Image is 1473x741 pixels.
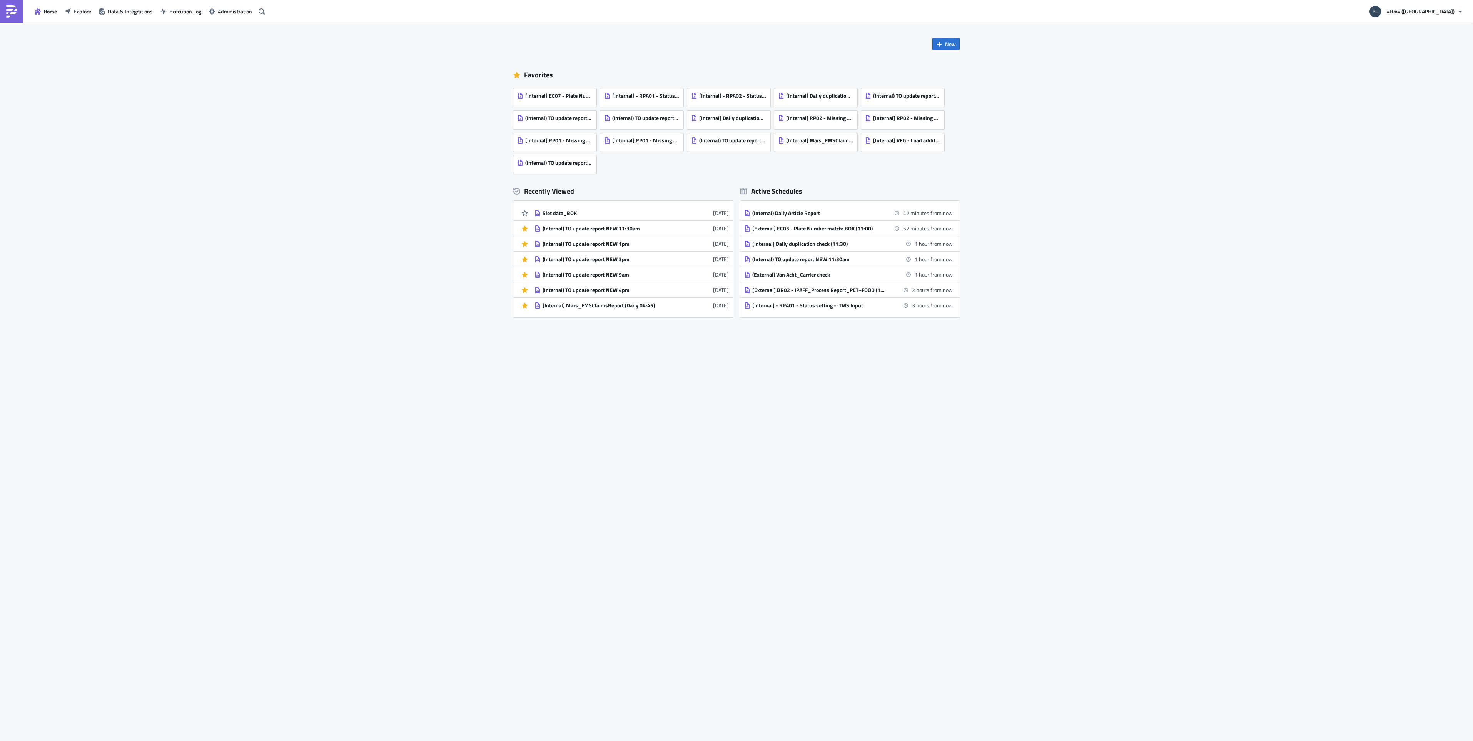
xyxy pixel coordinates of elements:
[932,38,960,50] button: New
[945,40,956,48] span: New
[744,267,953,282] a: (External) Van Acht_Carrier check1 hour from now
[513,185,733,197] div: Recently Viewed
[534,236,729,251] a: (Internal) TO update report NEW 1pm[DATE]
[915,240,953,248] time: 2025-09-03 11:30
[543,240,677,247] div: (Internal) TO update report NEW 1pm
[1387,7,1455,15] span: 4flow ([GEOGRAPHIC_DATA])
[525,115,592,122] span: (Internal) TO update report NEW 1pm
[205,5,256,17] button: Administration
[534,205,729,220] a: Slot data_BOK[DATE]
[157,5,205,17] button: Execution Log
[912,286,953,294] time: 2025-09-03 12:00
[873,137,940,144] span: [Internal] VEG - Load additional Information
[713,286,729,294] time: 2025-08-28T23:49:23Z
[752,210,887,217] div: (Internal) Daily Article Report
[513,152,600,174] a: (Internal) TO update report NEW 9am
[744,252,953,267] a: (Internal) TO update report NEW 11:30am1 hour from now
[699,115,766,122] span: [Internal] Daily duplication check (15:30)
[543,256,677,263] div: (Internal) TO update report NEW 3pm
[543,271,677,278] div: (Internal) TO update report NEW 9am
[744,282,953,297] a: [External] BR02 - IPAFF_Process Report_PET+FOOD (12:00)2 hours from now
[513,107,600,129] a: (Internal) TO update report NEW 1pm
[73,7,91,15] span: Explore
[786,137,853,144] span: [Internal] Mars_FMSClaimsReport (Daily 04:45)
[534,282,729,297] a: (Internal) TO update report NEW 4pm[DATE]
[713,270,729,279] time: 2025-08-28T23:49:59Z
[612,92,679,99] span: [Internal] - RPA01 - Status setting - iTMS Input
[600,107,687,129] a: (Internal) TO update report NEW 3pm
[752,225,887,232] div: [External] EC05 - Plate Number match: BOK (11:00)
[752,256,887,263] div: (Internal) TO update report NEW 11:30am
[915,255,953,263] time: 2025-09-03 11:30
[600,129,687,152] a: [Internal] RP01 - Missing Pick-up - Status
[218,7,252,15] span: Administration
[687,85,774,107] a: [Internal] - RPA02 - Status setting - iTMS Input
[513,129,600,152] a: [Internal] RP01 - Missing Pick-up - Loads
[873,92,940,99] span: (Internal) TO update report NEW 11:30am
[752,302,887,309] div: [Internal] - RPA01 - Status setting - iTMS Input
[95,5,157,17] button: Data & Integrations
[713,255,729,263] time: 2025-08-28T23:50:11Z
[534,252,729,267] a: (Internal) TO update report NEW 3pm[DATE]
[774,107,861,129] a: [Internal] RP02 - Missing Delivery - Status
[534,267,729,282] a: (Internal) TO update report NEW 9am[DATE]
[786,115,853,122] span: [Internal] RP02 - Missing Delivery - Status
[752,240,887,247] div: [Internal] Daily duplication check (11:30)
[873,115,940,122] span: [Internal] RP02 - Missing Delivery - Loads
[915,270,953,279] time: 2025-09-03 11:30
[534,298,729,313] a: [Internal] Mars_FMSClaimsReport (Daily 04:45)[DATE]
[786,92,853,99] span: [Internal] Daily duplication check (11:30)
[543,287,677,294] div: (Internal) TO update report NEW 4pm
[543,225,677,232] div: (Internal) TO update report NEW 11:30am
[861,129,948,152] a: [Internal] VEG - Load additional Information
[903,224,953,232] time: 2025-09-03 11:00
[752,287,887,294] div: [External] BR02 - IPAFF_Process Report_PET+FOOD (12:00)
[912,301,953,309] time: 2025-09-03 13:00
[699,92,766,99] span: [Internal] - RPA02 - Status setting - iTMS Input
[687,107,774,129] a: [Internal] Daily duplication check (15:30)
[612,137,679,144] span: [Internal] RP01 - Missing Pick-up - Status
[1369,5,1382,18] img: Avatar
[774,85,861,107] a: [Internal] Daily duplication check (11:30)
[525,159,592,166] span: (Internal) TO update report NEW 9am
[543,302,677,309] div: [Internal] Mars_FMSClaimsReport (Daily 04:45)
[534,221,729,236] a: (Internal) TO update report NEW 11:30am[DATE]
[1365,3,1467,20] button: 4flow ([GEOGRAPHIC_DATA])
[525,92,592,99] span: [Internal] EC07 - Plate Number Character Restrictions
[713,240,729,248] time: 2025-08-28T23:50:25Z
[612,115,679,122] span: (Internal) TO update report NEW 3pm
[43,7,57,15] span: Home
[31,5,61,17] button: Home
[108,7,153,15] span: Data & Integrations
[752,271,887,278] div: (External) Van Acht_Carrier check
[513,69,960,81] div: Favorites
[5,5,18,18] img: PushMetrics
[713,224,729,232] time: 2025-08-28T23:51:04Z
[713,301,729,309] time: 2025-08-27T14:28:32Z
[861,85,948,107] a: (Internal) TO update report NEW 11:30am
[744,221,953,236] a: [External] EC05 - Plate Number match: BOK (11:00)57 minutes from now
[513,85,600,107] a: [Internal] EC07 - Plate Number Character Restrictions
[699,137,766,144] span: (Internal) TO update report NEW 4pm
[903,209,953,217] time: 2025-09-03 10:45
[744,205,953,220] a: (Internal) Daily Article Report42 minutes from now
[744,236,953,251] a: [Internal] Daily duplication check (11:30)1 hour from now
[713,209,729,217] time: 2025-08-29T09:56:25Z
[169,7,201,15] span: Execution Log
[525,137,592,144] span: [Internal] RP01 - Missing Pick-up - Loads
[774,129,861,152] a: [Internal] Mars_FMSClaimsReport (Daily 04:45)
[600,85,687,107] a: [Internal] - RPA01 - Status setting - iTMS Input
[61,5,95,17] button: Explore
[687,129,774,152] a: (Internal) TO update report NEW 4pm
[740,187,802,195] div: Active Schedules
[861,107,948,129] a: [Internal] RP02 - Missing Delivery - Loads
[543,210,677,217] div: Slot data_BOK
[744,298,953,313] a: [Internal] - RPA01 - Status setting - iTMS Input3 hours from now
